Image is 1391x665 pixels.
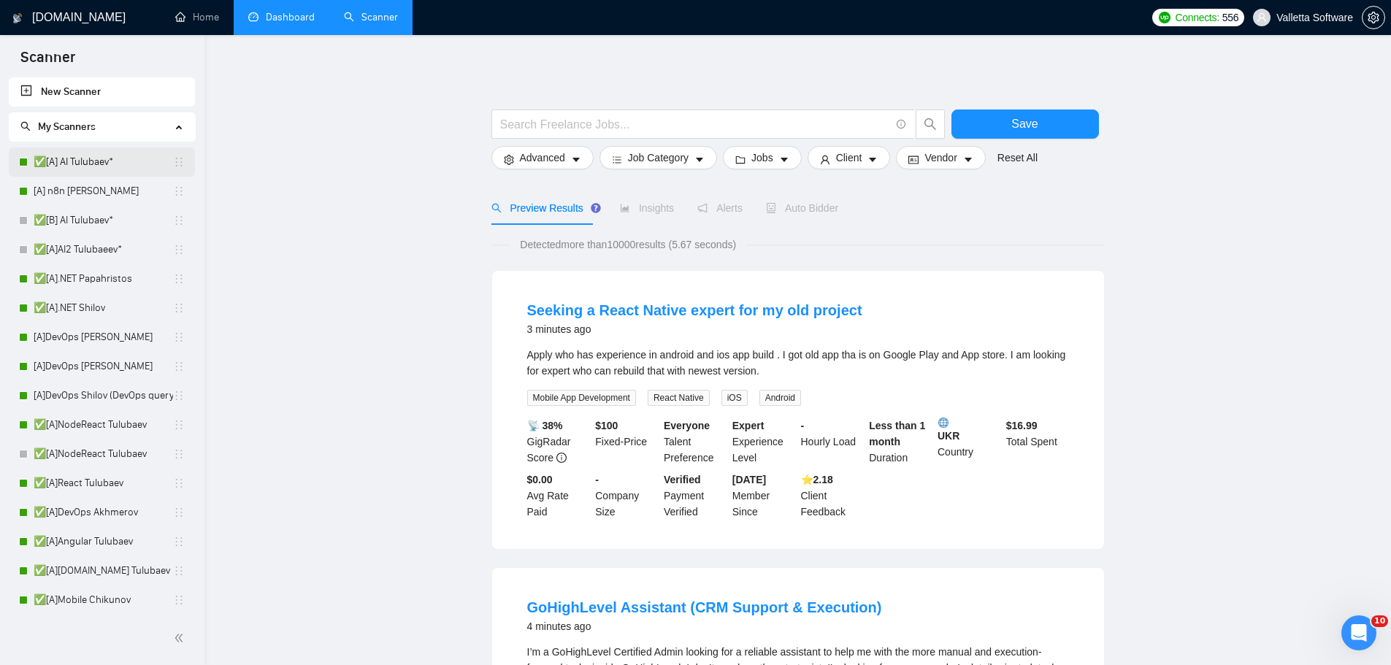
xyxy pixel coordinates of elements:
a: ✅[A]Mobile Chikunov [34,585,173,615]
div: Avg Rate Paid [524,472,593,520]
a: ✅[A]NodeReact Tulubaev [34,410,173,439]
div: Payment Verified [661,472,729,520]
a: ✅[A][DOMAIN_NAME] Tulubaev [34,556,173,585]
span: area-chart [620,203,630,213]
span: holder [173,507,185,518]
span: robot [766,203,776,213]
span: Preview Results [491,202,597,214]
span: holder [173,477,185,489]
span: 556 [1222,9,1238,26]
a: homeHome [175,11,219,23]
a: ✅[A].NET Papahristos [34,264,173,293]
a: Reset All [997,150,1038,166]
button: folderJobscaret-down [723,146,802,169]
div: Duration [866,418,935,466]
a: ✅[A]NodeReact Tulubaev [34,439,173,469]
img: 🌐 [938,418,949,428]
a: ✅[A]AI2 Tulubaeev* [34,235,173,264]
li: ✅[A]Mobile Chikunov [9,585,195,615]
li: ✅[B] AI Tulubaev* [9,206,195,235]
span: holder [173,244,185,255]
li: ✅[A].NET Papahristos [9,264,195,293]
img: logo [12,7,23,30]
b: Less than 1 month [869,420,925,447]
li: ✅[A] AI Tulubaev* [9,147,195,177]
b: $ 16.99 [1006,420,1038,431]
span: holder [173,185,185,197]
a: ✅[A] AI Tulubaev* [34,147,173,177]
span: Job Category [628,150,689,166]
span: Jobs [751,150,773,166]
li: ✅[A]DevOps Akhmerov [9,498,195,527]
span: React Native [648,390,710,406]
b: - [801,420,805,431]
li: [A]DevOps Shilov [9,352,195,381]
a: ✅[A]DevOps Akhmerov [34,498,173,527]
span: caret-down [963,154,973,165]
a: ✅[A]Angular Tulubaev [34,527,173,556]
span: holder [173,215,185,226]
span: Insights [620,202,674,214]
span: holder [173,536,185,547]
span: search [491,203,502,213]
li: ✅[A]Angular.NET Tulubaev [9,556,195,585]
span: setting [504,154,514,165]
button: search [916,109,945,139]
button: userClientcaret-down [808,146,891,169]
span: Android [759,390,801,406]
li: ✅[A]AI2 Tulubaeev* [9,235,195,264]
a: ✅[A].NET Shilov [34,293,173,323]
span: folder [735,154,746,165]
div: Fixed-Price [592,418,661,466]
span: Detected more than 10000 results (5.67 seconds) [510,237,746,253]
span: idcard [908,154,919,165]
a: ✅[B] AI Tulubaev* [34,206,173,235]
a: setting [1362,12,1385,23]
div: Apply who has experience in android and ios app build . I got old app tha is on Google Play and A... [527,347,1069,379]
span: Advanced [520,150,565,166]
span: setting [1363,12,1384,23]
iframe: Intercom live chat [1341,615,1376,650]
a: [A]DevOps [PERSON_NAME] [34,352,173,381]
span: 10 [1371,615,1388,627]
button: Save [951,109,1099,139]
b: Everyone [664,420,710,431]
li: ✅[A]Angular Tulubaev [9,527,195,556]
span: caret-down [779,154,789,165]
span: bars [612,154,622,165]
div: GigRadar Score [524,418,593,466]
li: ✅[A].NET Shilov [9,293,195,323]
b: UKR [938,418,1000,442]
span: holder [173,156,185,168]
span: caret-down [694,154,705,165]
button: setting [1362,6,1385,29]
span: Alerts [697,202,743,214]
a: Seeking a React Native expert for my old project [527,302,862,318]
button: barsJob Categorycaret-down [599,146,717,169]
a: [A]DevOps Shilov (DevOps query) [34,381,173,410]
span: iOS [721,390,748,406]
button: settingAdvancedcaret-down [491,146,594,169]
span: info-circle [556,453,567,463]
li: ✅[A]NodeReact Tulubaev [9,439,195,469]
b: Verified [664,474,701,485]
div: Experience Level [729,418,798,466]
b: - [595,474,599,485]
span: notification [697,203,708,213]
img: upwork-logo.png [1159,12,1170,23]
span: holder [173,390,185,401]
span: Vendor [924,150,957,166]
div: Tooltip anchor [589,201,602,215]
b: $ 100 [595,420,618,431]
span: caret-down [867,154,878,165]
a: dashboardDashboard [248,11,315,23]
span: holder [173,331,185,343]
b: 📡 38% [527,420,563,431]
div: Client Feedback [798,472,867,520]
a: [A]DevOps [PERSON_NAME] [34,323,173,352]
span: Client [836,150,862,166]
span: My Scanners [20,120,96,133]
li: [A] n8n Chizhevskii [9,177,195,206]
span: holder [173,273,185,285]
span: Connects: [1175,9,1219,26]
